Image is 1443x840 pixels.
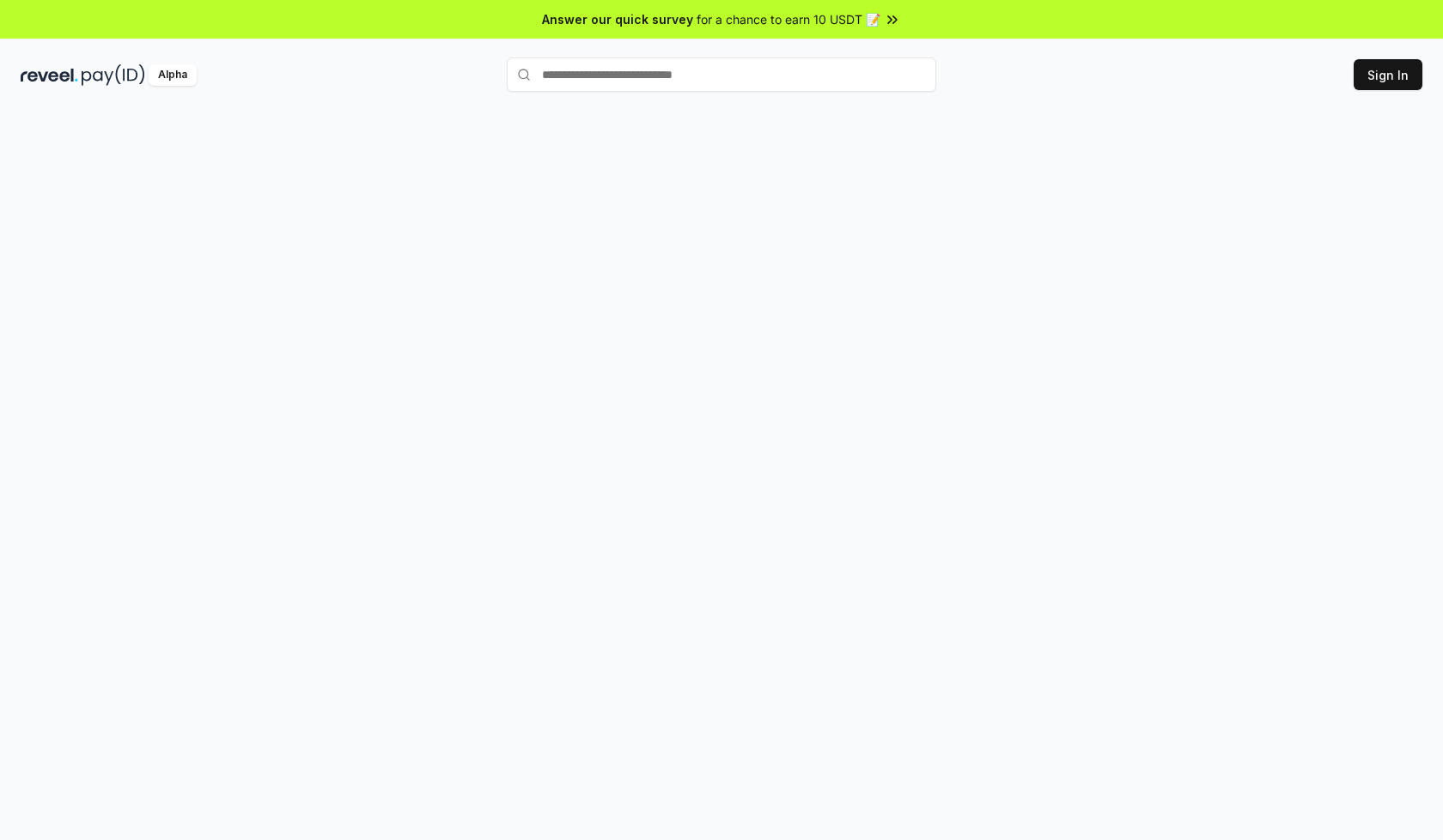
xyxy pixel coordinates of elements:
[1354,59,1422,90] button: Sign In
[21,64,78,86] img: reveel_dark
[542,10,693,28] span: Answer our quick survey
[697,10,880,28] span: for a chance to earn 10 USDT 📝
[82,64,145,86] img: pay_id
[149,64,197,86] div: Alpha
